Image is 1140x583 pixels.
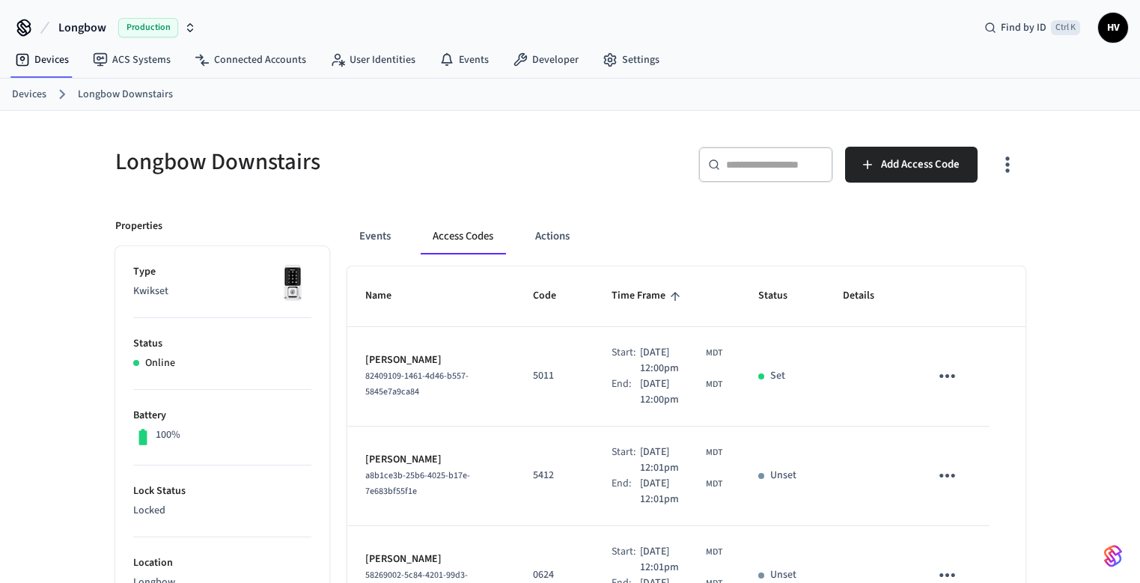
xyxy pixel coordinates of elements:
span: HV [1100,14,1127,41]
p: Online [145,355,175,371]
p: 0624 [533,567,576,583]
a: Devices [12,87,46,103]
a: Longbow Downstairs [78,87,173,103]
span: Time Frame [612,284,685,308]
span: [DATE] 12:00pm [640,376,703,408]
div: America/Denver [640,445,722,476]
span: MDT [706,378,722,391]
span: MDT [706,546,722,559]
button: Access Codes [421,219,505,254]
button: HV [1098,13,1128,43]
p: Kwikset [133,284,311,299]
h5: Longbow Downstairs [115,147,561,177]
p: Status [133,336,311,352]
p: Unset [770,567,796,583]
span: Name [365,284,411,308]
p: Type [133,264,311,280]
p: Locked [133,503,311,519]
span: MDT [706,446,722,460]
span: Code [533,284,576,308]
span: Find by ID [1001,20,1046,35]
span: Ctrl K [1051,20,1080,35]
a: User Identities [318,46,427,73]
p: Battery [133,408,311,424]
button: Events [347,219,403,254]
span: Status [758,284,807,308]
span: MDT [706,347,722,360]
p: Properties [115,219,162,234]
p: Location [133,555,311,571]
p: [PERSON_NAME] [365,552,497,567]
div: ant example [347,219,1025,254]
a: ACS Systems [81,46,183,73]
div: America/Denver [640,345,722,376]
p: Unset [770,468,796,483]
button: Actions [523,219,582,254]
span: Production [118,18,178,37]
span: Details [843,284,894,308]
p: Lock Status [133,483,311,499]
div: End: [612,476,640,507]
span: a8b1ce3b-25b6-4025-b17e-7e683bf55f1e [365,469,470,498]
div: America/Denver [640,376,722,408]
a: Developer [501,46,591,73]
a: Settings [591,46,671,73]
button: Add Access Code [845,147,978,183]
div: America/Denver [640,544,722,576]
span: [DATE] 12:00pm [640,345,703,376]
div: Start: [612,544,640,576]
p: 5412 [533,468,576,483]
span: [DATE] 12:01pm [640,476,703,507]
span: MDT [706,477,722,491]
img: Kwikset Halo Touchscreen Wifi Enabled Smart Lock, Polished Chrome, Front [274,264,311,302]
a: Events [427,46,501,73]
a: Connected Accounts [183,46,318,73]
div: Start: [612,445,640,476]
p: 100% [156,427,180,443]
div: Start: [612,345,640,376]
span: [DATE] 12:01pm [640,544,703,576]
span: Longbow [58,19,106,37]
div: End: [612,376,640,408]
a: Devices [3,46,81,73]
div: Find by IDCtrl K [972,14,1092,41]
span: Add Access Code [881,155,960,174]
p: [PERSON_NAME] [365,452,497,468]
p: [PERSON_NAME] [365,352,497,368]
p: Set [770,368,785,384]
img: SeamLogoGradient.69752ec5.svg [1104,544,1122,568]
span: [DATE] 12:01pm [640,445,703,476]
span: 82409109-1461-4d46-b557-5845e7a9ca84 [365,370,469,398]
p: 5011 [533,368,576,384]
div: America/Denver [640,476,722,507]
